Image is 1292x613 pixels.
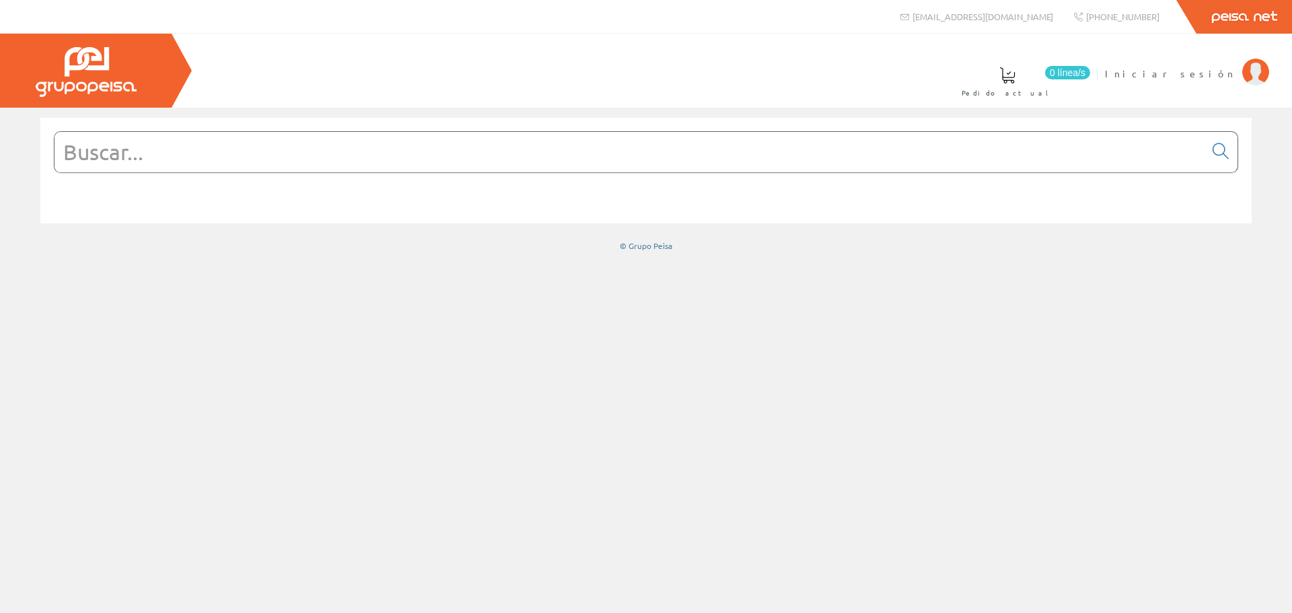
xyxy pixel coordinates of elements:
[1086,11,1159,22] span: [PHONE_NUMBER]
[912,11,1053,22] span: [EMAIL_ADDRESS][DOMAIN_NAME]
[962,86,1053,100] span: Pedido actual
[1105,67,1235,80] span: Iniciar sesión
[55,132,1205,172] input: Buscar...
[36,47,137,97] img: Grupo Peisa
[1045,66,1090,79] span: 0 línea/s
[40,240,1252,252] div: © Grupo Peisa
[1105,56,1269,69] a: Iniciar sesión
